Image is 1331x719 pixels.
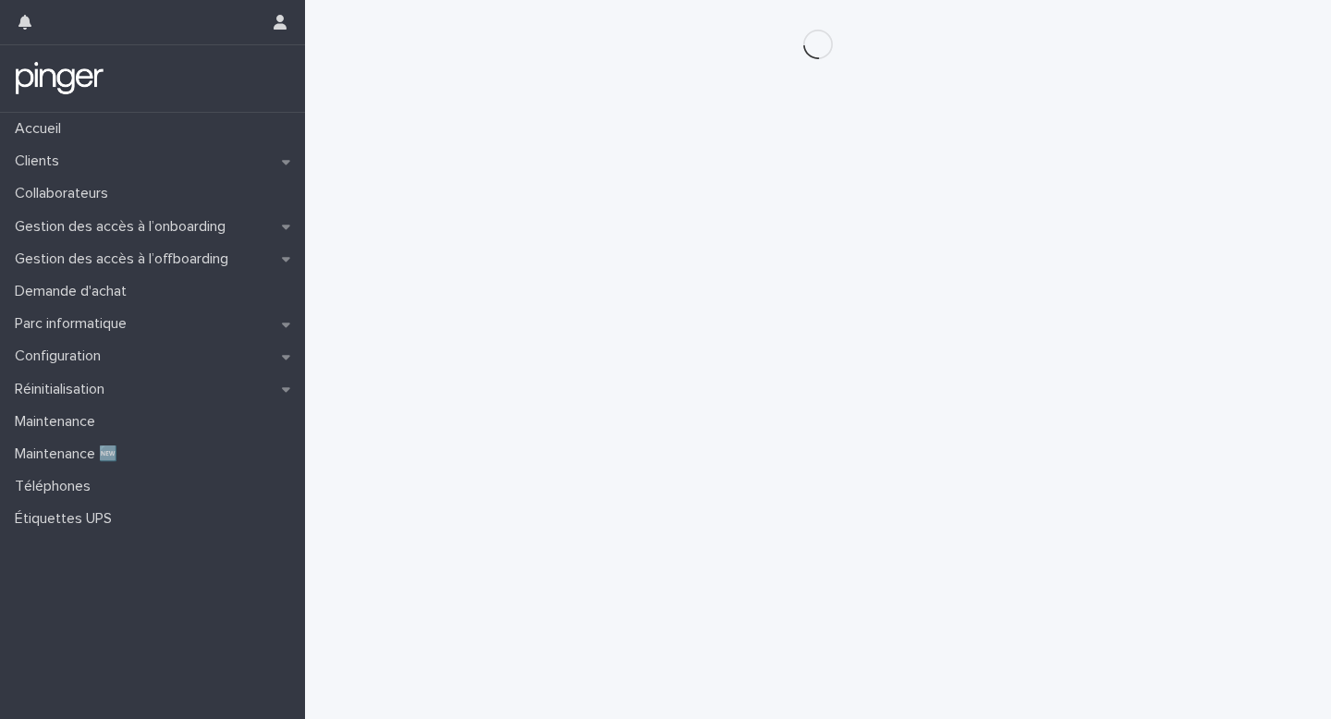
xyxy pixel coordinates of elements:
p: Configuration [7,347,116,365]
p: Maintenance [7,413,110,431]
p: Accueil [7,120,76,138]
p: Demande d'achat [7,283,141,300]
p: Gestion des accès à l’offboarding [7,250,243,268]
img: mTgBEunGTSyRkCgitkcU [15,60,104,97]
p: Parc informatique [7,315,141,333]
p: Réinitialisation [7,381,119,398]
p: Téléphones [7,478,105,495]
p: Collaborateurs [7,185,123,202]
p: Clients [7,152,74,170]
p: Étiquettes UPS [7,510,127,528]
p: Gestion des accès à l’onboarding [7,218,240,236]
p: Maintenance 🆕 [7,445,132,463]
